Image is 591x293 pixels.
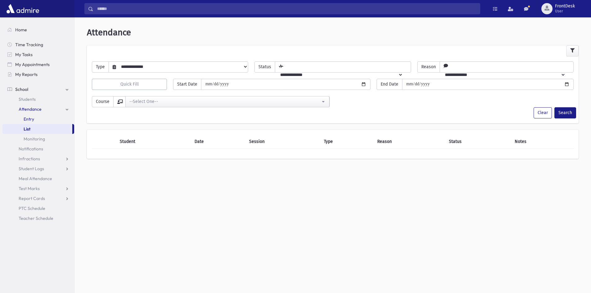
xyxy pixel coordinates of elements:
[374,135,445,149] th: Reason
[534,107,552,118] button: Clear
[19,156,40,162] span: Infractions
[24,126,30,132] span: List
[92,61,109,73] span: Type
[120,82,139,87] span: Quick Fill
[19,146,43,152] span: Notifications
[15,87,28,92] span: School
[24,136,45,142] span: Monitoring
[2,94,74,104] a: Students
[2,184,74,193] a: Test Marks
[2,40,74,50] a: Time Tracking
[2,124,72,134] a: List
[2,193,74,203] a: Report Cards
[554,107,576,118] button: Search
[19,96,36,102] span: Students
[24,116,34,122] span: Entry
[129,98,320,105] div: --Select One--
[2,114,74,124] a: Entry
[15,72,38,77] span: My Reports
[2,25,74,35] a: Home
[125,96,329,107] button: --Select One--
[15,27,27,33] span: Home
[417,61,440,73] span: Reason
[15,52,33,57] span: My Tasks
[254,61,275,73] span: Status
[87,27,131,38] span: Attendance
[2,203,74,213] a: PTC Schedule
[5,2,41,15] img: AdmirePro
[2,60,74,69] a: My Appointments
[191,135,245,149] th: Date
[445,135,511,149] th: Status
[2,134,74,144] a: Monitoring
[15,62,50,67] span: My Appointments
[19,206,45,211] span: PTC Schedule
[93,3,480,14] input: Search
[15,42,43,47] span: Time Tracking
[2,164,74,174] a: Student Logs
[2,84,74,94] a: School
[19,106,42,112] span: Attendance
[173,79,201,90] span: Start Date
[511,135,574,149] th: Notes
[2,154,74,164] a: Infractions
[377,79,402,90] span: End Date
[555,9,575,14] span: User
[92,79,167,90] button: Quick Fill
[555,4,575,9] span: FrontDesk
[19,215,53,221] span: Teacher Schedule
[2,104,74,114] a: Attendance
[19,186,40,191] span: Test Marks
[2,174,74,184] a: Meal Attendance
[320,135,374,149] th: Type
[2,213,74,223] a: Teacher Schedule
[2,144,74,154] a: Notifications
[245,135,320,149] th: Session
[92,96,114,107] span: Course
[19,176,52,181] span: Meal Attendance
[2,69,74,79] a: My Reports
[2,50,74,60] a: My Tasks
[116,135,191,149] th: Student
[19,166,44,171] span: Student Logs
[19,196,45,201] span: Report Cards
